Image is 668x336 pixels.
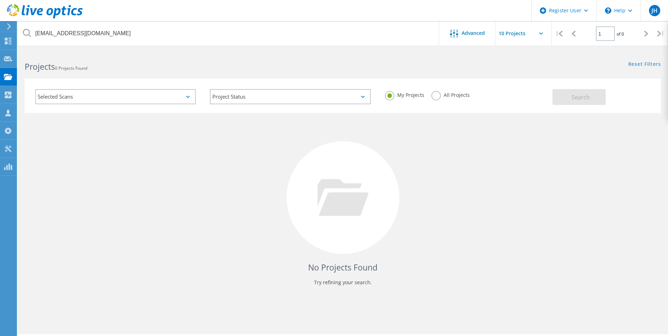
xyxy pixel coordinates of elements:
[572,93,590,101] span: Search
[210,89,370,104] div: Project Status
[32,262,654,273] h4: No Projects Found
[654,21,668,46] div: |
[35,89,196,104] div: Selected Scans
[552,89,606,105] button: Search
[431,91,470,98] label: All Projects
[617,31,624,37] span: of 0
[651,8,657,13] span: JH
[18,21,439,46] input: Search projects by name, owner, ID, company, etc
[462,31,485,36] span: Advanced
[7,15,83,20] a: Live Optics Dashboard
[32,277,654,288] p: Try refining your search.
[628,62,661,68] a: Reset Filters
[25,61,55,72] b: Projects
[385,91,424,98] label: My Projects
[605,7,611,14] svg: \n
[55,65,87,71] span: 0 Projects Found
[552,21,566,46] div: |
